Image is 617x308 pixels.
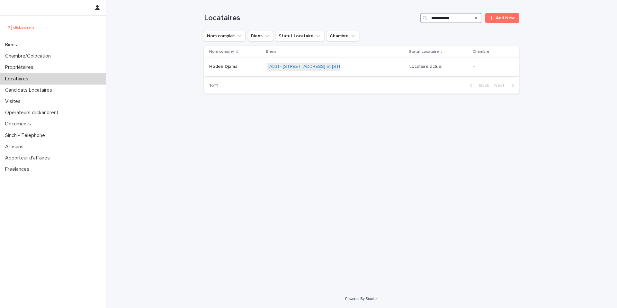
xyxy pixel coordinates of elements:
[409,48,439,55] p: Statut Locataire
[496,16,515,20] span: Add New
[3,155,55,161] p: Apporteur d'affaires
[473,64,509,69] p: -
[3,166,34,172] p: Freelances
[3,98,26,104] p: Visites
[204,14,418,23] h1: Locataires
[3,53,56,59] p: Chambre/Colocation
[494,83,508,88] span: Next
[420,13,481,23] input: Search
[3,87,57,93] p: Candidats Locataires
[3,42,22,48] p: Biens
[409,64,468,69] p: Locataire actuel
[3,144,29,150] p: Artisans
[3,121,36,127] p: Documents
[204,58,519,76] tr: Hoden DjamaHoden Djama A331 - [STREET_ADDRESS] et [STREET_ADDRESS][PERSON_NAME] Locataire actuel-
[204,31,246,41] button: Nom complet
[209,63,239,69] p: Hoden Djama
[269,64,409,69] a: A331 - [STREET_ADDRESS] et [STREET_ADDRESS][PERSON_NAME]
[5,21,36,34] img: UCB0brd3T0yccxBKYDjQ
[3,76,33,82] p: Locataires
[209,48,235,55] p: Nom complet
[473,48,489,55] p: Chambre
[266,48,276,55] p: Biens
[3,64,39,70] p: Propriétaires
[492,83,519,88] button: Next
[204,78,223,94] p: 1 of 1
[345,297,378,301] a: Powered By Stacker
[465,83,492,88] button: Back
[3,132,50,139] p: Sinch - Téléphone
[327,31,359,41] button: Chambre
[3,110,64,116] p: Operateurs clickandrent
[276,31,324,41] button: Statut Locataire
[485,13,519,23] a: Add New
[248,31,273,41] button: Biens
[475,83,489,88] span: Back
